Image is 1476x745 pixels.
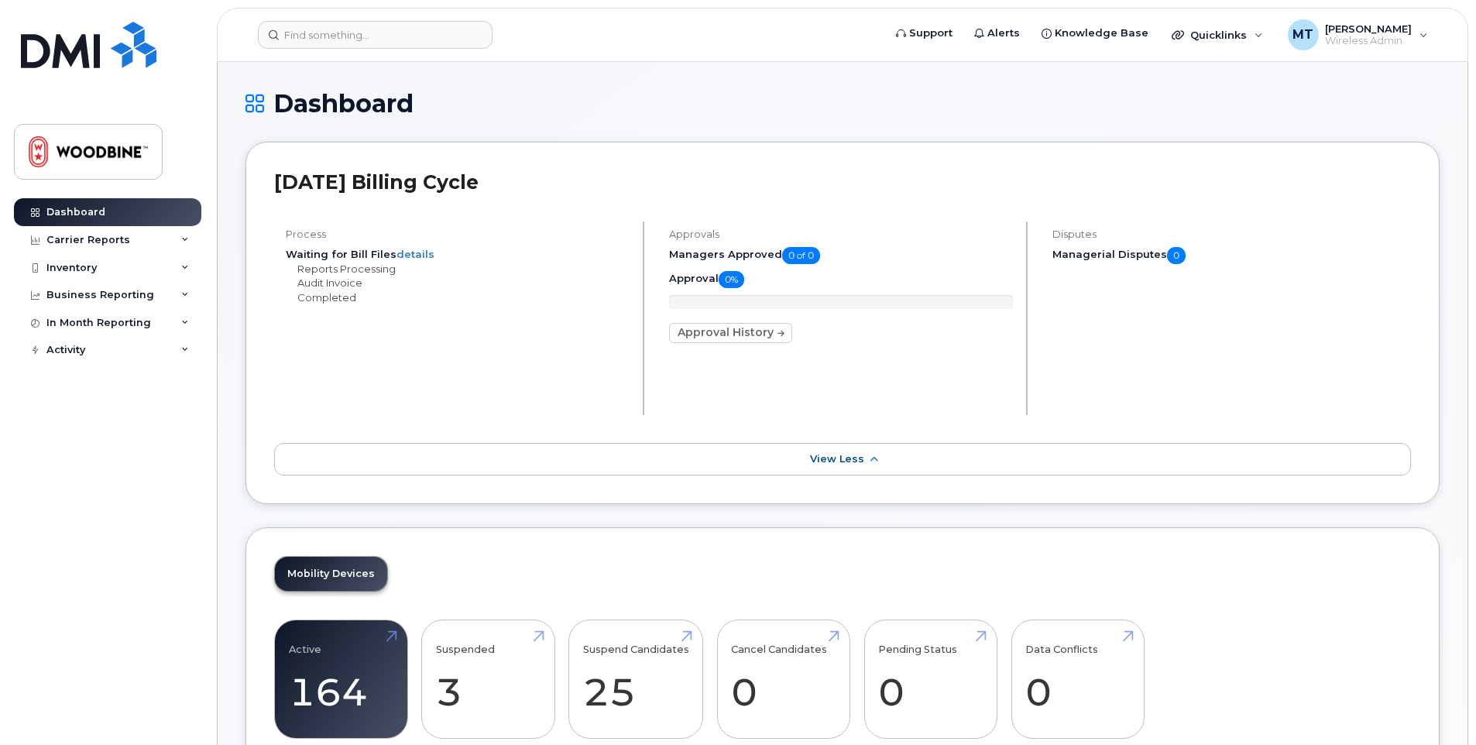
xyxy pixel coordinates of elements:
span: 0 of 0 [782,247,820,264]
span: 0 [1167,247,1186,264]
li: Waiting for Bill Files [286,247,630,262]
h4: Approvals [669,228,1013,240]
h1: Dashboard [245,90,1440,117]
li: Audit Invoice [286,276,630,290]
a: Data Conflicts 0 [1025,628,1130,730]
a: details [396,248,434,260]
a: Suspend Candidates 25 [583,628,689,730]
a: Active 164 [289,628,393,730]
a: Pending Status 0 [878,628,983,730]
span: 0% [719,271,744,288]
h5: Managerial Disputes [1052,247,1411,264]
li: Reports Processing [286,262,630,276]
h2: [DATE] Billing Cycle [274,170,1411,194]
h4: Disputes [1052,228,1411,240]
a: Cancel Candidates 0 [731,628,836,730]
a: Suspended 3 [436,628,541,730]
h4: Process [286,228,630,240]
a: Approval History [669,323,792,343]
span: View Less [810,453,864,465]
h5: Approval [669,271,1013,288]
li: Completed [286,290,630,305]
a: Mobility Devices [275,557,387,591]
h5: Managers Approved [669,247,1013,264]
